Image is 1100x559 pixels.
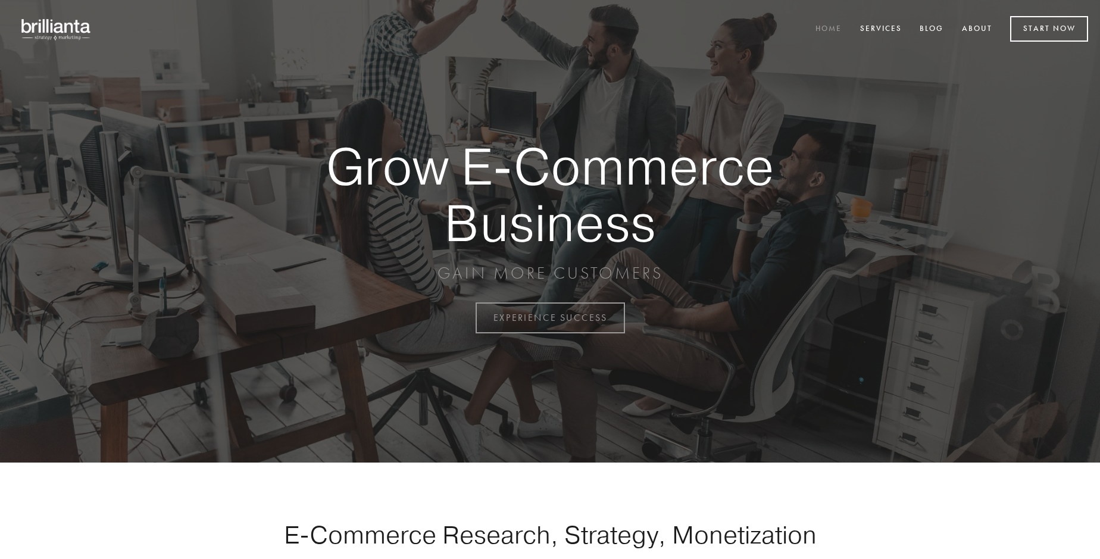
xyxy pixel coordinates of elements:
h1: E-Commerce Research, Strategy, Monetization [246,520,854,549]
a: Blog [912,20,951,39]
p: GAIN MORE CUSTOMERS [285,263,815,284]
a: Start Now [1010,16,1088,42]
img: brillianta - research, strategy, marketing [12,12,101,46]
a: About [954,20,1000,39]
strong: Grow E-Commerce Business [285,138,815,251]
a: EXPERIENCE SUCCESS [476,302,625,333]
a: Home [808,20,849,39]
a: Services [852,20,910,39]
